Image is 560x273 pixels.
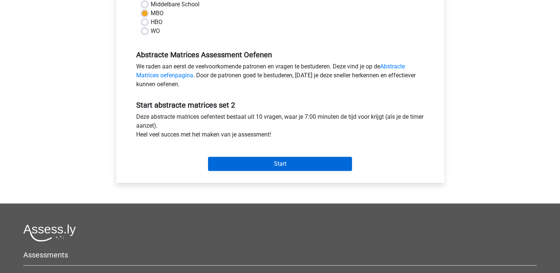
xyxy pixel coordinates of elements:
[151,9,164,18] label: MBO
[151,27,160,36] label: WO
[23,224,76,242] img: Assessly logo
[23,250,537,259] h5: Assessments
[151,18,162,27] label: HBO
[131,112,430,142] div: Deze abstracte matrices oefentest bestaat uit 10 vragen, waar je 7:00 minuten de tijd voor krijgt...
[136,50,424,59] h5: Abstracte Matrices Assessment Oefenen
[136,101,424,109] h5: Start abstracte matrices set 2
[131,62,430,92] div: We raden aan eerst de veelvoorkomende patronen en vragen te bestuderen. Deze vind je op de . Door...
[208,157,352,171] input: Start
